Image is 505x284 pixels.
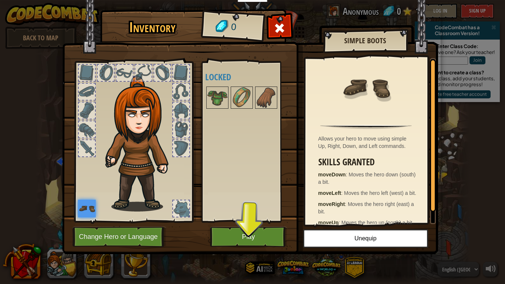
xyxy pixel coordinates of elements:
[318,220,339,226] strong: moveUp
[303,229,428,248] button: Unequip
[207,87,228,108] img: portrait.png
[210,227,287,247] button: Play
[331,37,400,45] h2: Simple Boots
[78,200,96,217] img: portrait.png
[346,172,349,177] span: :
[105,20,200,35] h1: Inventory
[345,201,348,207] span: :
[318,201,345,207] strong: moveRight
[72,227,166,247] button: Change Hero or Language
[320,125,411,129] img: hr.png
[318,135,418,150] div: Allows your hero to move using simple Up, Right, Down, and Left commands.
[341,190,344,196] span: :
[318,201,414,214] span: Moves the hero right (east) a bit.
[342,220,414,226] span: Moves the hero up (north) a bit.
[318,157,418,167] h3: Skills Granted
[318,190,341,196] strong: moveLeft
[256,87,277,108] img: portrait.png
[344,190,416,196] span: Moves the hero left (west) a bit.
[205,72,292,82] h4: Locked
[231,87,252,108] img: portrait.png
[318,172,346,177] strong: moveDown
[318,172,416,185] span: Moves the hero down (south) a bit.
[102,75,182,212] img: hair_f2.png
[339,220,342,226] span: :
[230,20,237,34] span: 0
[342,64,390,112] img: portrait.png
